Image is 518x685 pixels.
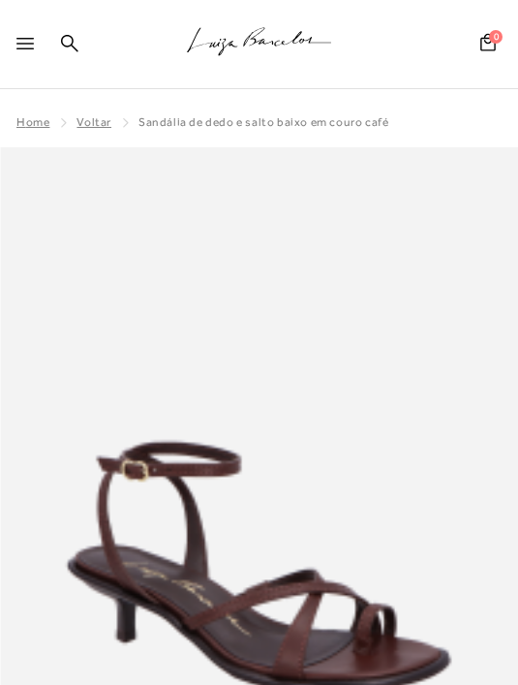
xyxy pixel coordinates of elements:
a: Home [16,115,49,129]
span: 0 [489,30,503,44]
a: Voltar [76,115,111,129]
span: SANDÁLIA DE DEDO E SALTO BAIXO EM COURO CAFÉ [138,115,388,129]
button: 0 [474,32,502,58]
